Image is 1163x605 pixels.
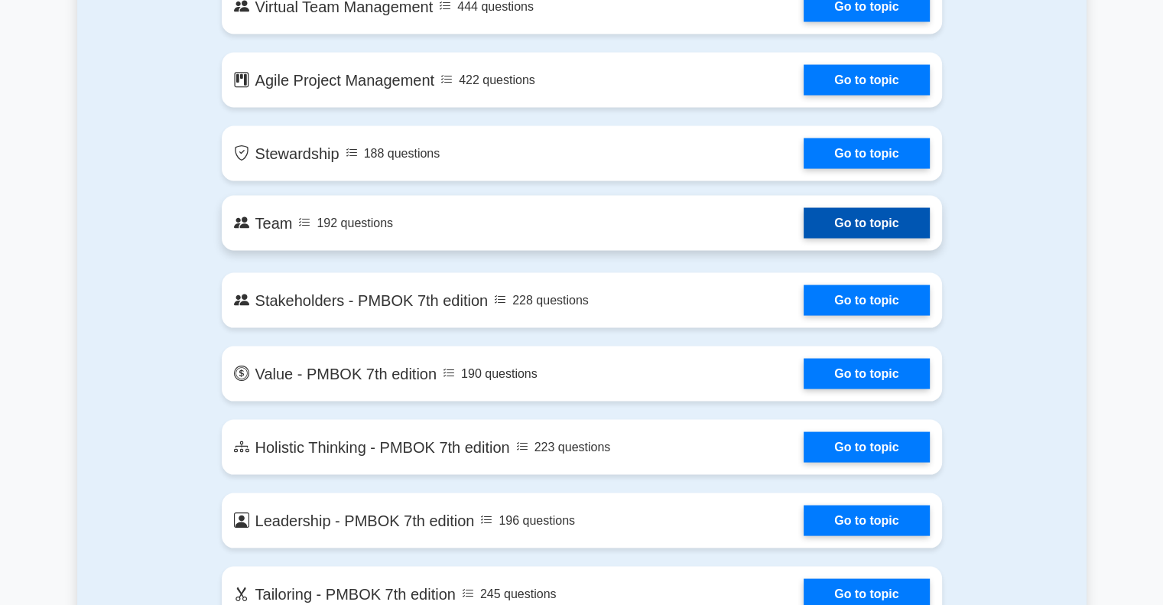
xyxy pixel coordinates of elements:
a: Go to topic [804,506,929,536]
a: Go to topic [804,285,929,316]
a: Go to topic [804,432,929,463]
a: Go to topic [804,208,929,239]
a: Go to topic [804,359,929,389]
a: Go to topic [804,65,929,96]
a: Go to topic [804,138,929,169]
